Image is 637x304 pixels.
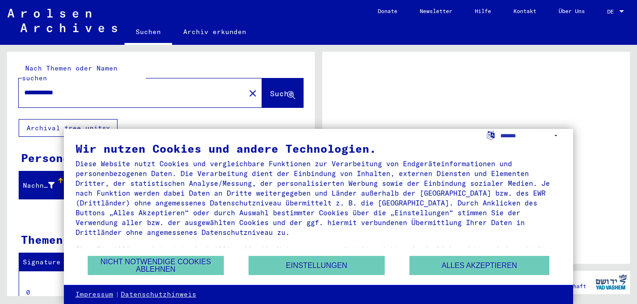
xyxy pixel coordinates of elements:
button: Alles akzeptieren [409,256,549,275]
div: Wir nutzen Cookies und andere Technologien. [76,143,562,154]
a: Datenschutzhinweis [121,290,196,299]
a: Impressum [76,290,113,299]
button: Archival tree units [19,119,118,137]
a: Suchen [125,21,172,45]
mat-icon: close [247,88,258,99]
button: Suche [262,78,303,107]
select: Sprache auswählen [500,129,561,142]
a: Archiv erkunden [172,21,257,43]
div: Nachname [23,181,55,191]
button: Nicht notwendige Cookies ablehnen [88,256,224,275]
div: Signature [23,257,76,267]
span: DE [607,8,617,15]
img: Arolsen_neg.svg [7,9,117,32]
button: Clear [243,84,262,102]
div: Themen [21,231,63,248]
img: yv_logo.png [594,270,629,294]
div: Personen [21,149,77,166]
div: Signature [23,255,85,270]
div: Diese Website nutzt Cookies und vergleichbare Funktionen zur Verarbeitung von Endgeräteinformatio... [76,159,562,237]
mat-header-cell: Nachname [19,172,64,198]
button: Einstellungen [249,256,385,275]
span: Suche [270,89,293,98]
div: Nachname [23,178,66,193]
mat-label: Nach Themen oder Namen suchen [22,64,118,82]
label: Sprache auswählen [486,130,496,139]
